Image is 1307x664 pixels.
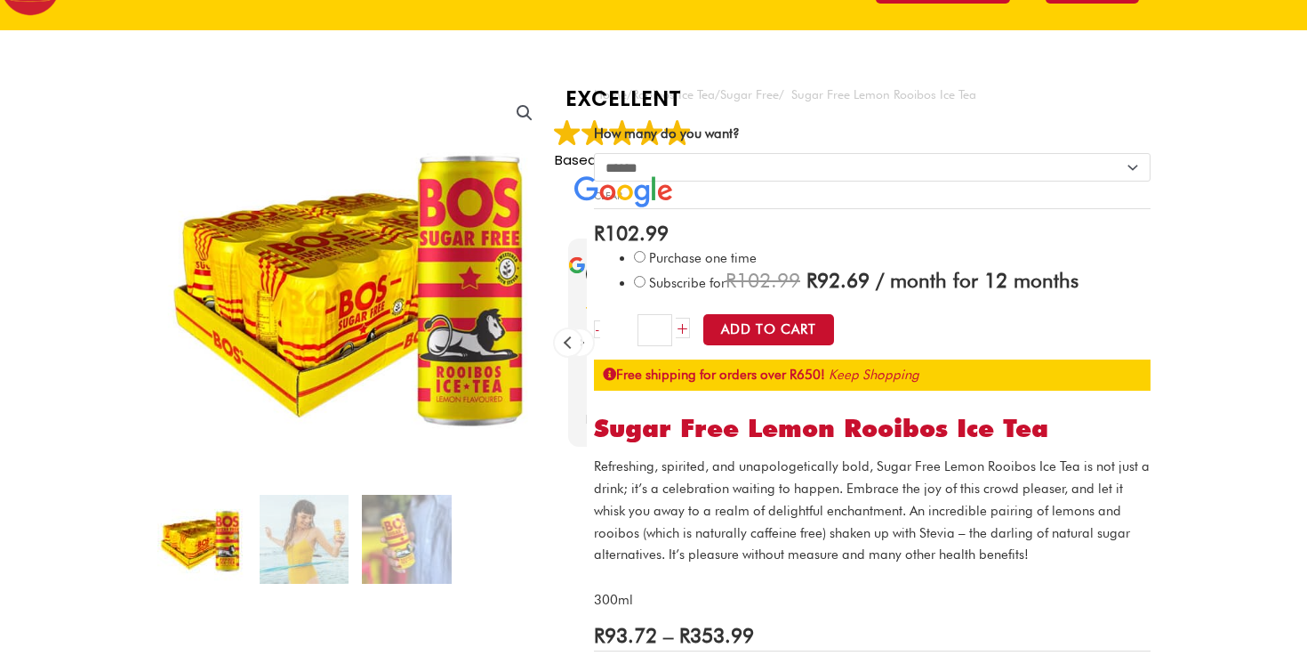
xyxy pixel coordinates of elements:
nav: Breadcrumb [594,84,1151,106]
span: Based on [555,150,691,169]
span: R [594,623,605,647]
img: sugar free lemon rooibos ice tea [362,495,451,584]
img: sugar free lemon rooibos ice tea [260,495,349,584]
bdi: 93.72 [594,623,657,647]
img: Google [554,119,581,146]
img: Google [664,119,691,146]
button: Add to Cart [703,314,834,345]
a: Keep Shopping [829,367,919,383]
div: Next review [566,329,593,356]
span: R [806,268,817,292]
span: 92.69 [806,268,870,292]
input: Subscribe for / month for 12 months [634,276,645,287]
div: Previous review [555,329,581,356]
span: 102.99 [726,268,800,292]
strong: Free shipping for orders over R650! [603,367,825,383]
bdi: 353.99 [679,623,754,647]
span: Subscribe for [649,275,1078,291]
a: View full-screen image gallery [509,97,541,129]
a: + [676,318,690,338]
bdi: 102.99 [594,221,669,245]
span: R [726,268,736,292]
img: Google [609,119,636,146]
a: Sugar Free [720,87,779,101]
img: Google [637,119,663,146]
span: – [663,623,673,647]
span: / month for 12 months [876,268,1078,292]
img: Google [581,119,608,146]
label: How many do you want? [594,126,740,142]
strong: EXCELLENT [554,84,692,114]
span: Purchase one time [649,250,757,266]
input: Purchase one time [634,251,645,263]
img: Google [574,176,672,207]
span: R [594,221,605,245]
a: - [594,320,600,338]
p: 300ml [594,589,1151,611]
img: sugar free lemon rooibos ice tea [157,495,246,584]
span: R [679,623,690,647]
p: Refreshing, spirited, and unapologetically bold, Sugar Free Lemon Rooibos Ice Tea is not just a d... [594,456,1151,566]
input: Product quantity [637,314,672,346]
h1: Sugar Free Lemon Rooibos Ice Tea [594,414,1151,444]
